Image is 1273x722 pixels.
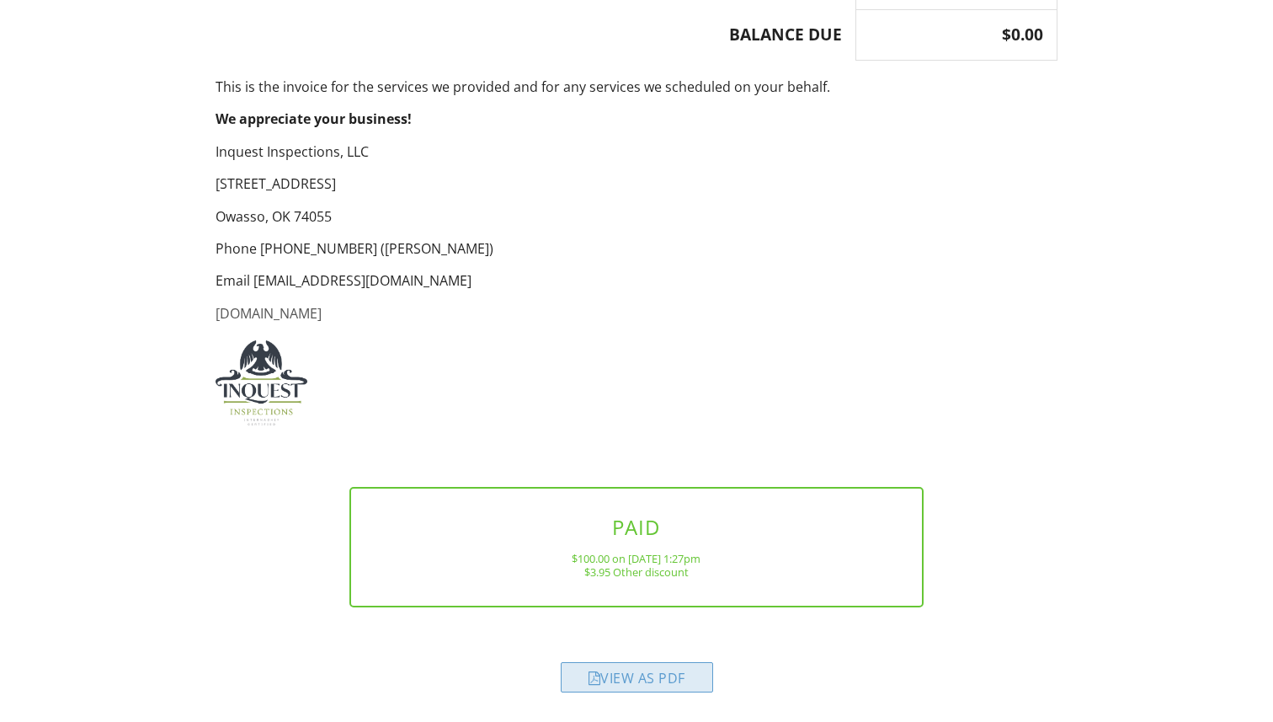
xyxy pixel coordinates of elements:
[855,10,1057,61] th: $0.00
[216,304,322,323] a: [DOMAIN_NAME]
[216,142,1057,161] p: Inquest Inspections, LLC
[216,271,1057,290] p: Email [EMAIL_ADDRESS][DOMAIN_NAME]
[216,207,1057,226] p: Owasso, OK 74055
[216,174,1057,193] p: [STREET_ADDRESS]
[561,673,713,692] a: View as PDF
[216,340,307,425] img: InquestInspections-logo.jpg
[216,110,412,128] strong: We appreciate your business!
[216,239,1057,258] p: Phone [PHONE_NUMBER] ([PERSON_NAME])
[561,662,713,693] div: View as PDF
[378,552,896,565] div: $100.00 on [DATE] 1:27pm
[378,516,896,538] h3: PAID
[378,565,896,579] div: $3.95 Other discount
[216,10,856,61] th: BALANCE DUE
[216,78,1057,96] p: This is the invoice for the services we provided and for any services we scheduled on your behalf.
